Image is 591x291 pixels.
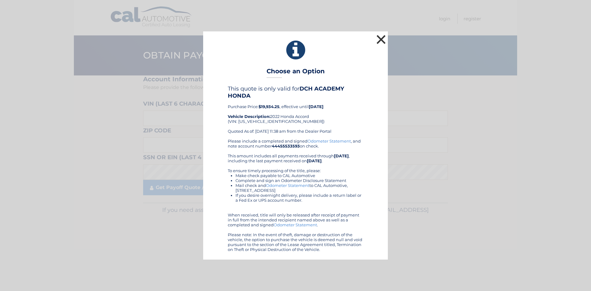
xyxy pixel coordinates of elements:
button: × [375,33,387,46]
a: Odometer Statement [266,183,309,188]
div: Please include a completed and signed , and note account number on check. This amount includes al... [228,139,363,252]
li: Make check payable to CAL Automotive [235,173,363,178]
li: If you desire overnight delivery, please include a return label or a Fed Ex or UPS account number. [235,193,363,203]
b: $19,934.25 [259,104,279,109]
div: Purchase Price: , effective until 2022 Honda Accord (VIN: [US_VEHICLE_IDENTIFICATION_NUMBER]) Quo... [228,85,363,138]
b: [DATE] [309,104,324,109]
strong: Vehicle Description: [228,114,270,119]
b: 44455533593 [272,143,300,148]
a: Odometer Statement [308,139,351,143]
b: [DATE] [334,153,349,158]
li: Mail check and to CAL Automotive, [STREET_ADDRESS] [235,183,363,193]
h3: Choose an Option [267,67,325,78]
b: [DATE] [307,158,322,163]
h4: This quote is only valid for [228,85,363,99]
a: Odometer Statement [274,222,317,227]
b: DCH ACADEMY HONDA [228,85,344,99]
li: Complete and sign an Odometer Disclosure Statement [235,178,363,183]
